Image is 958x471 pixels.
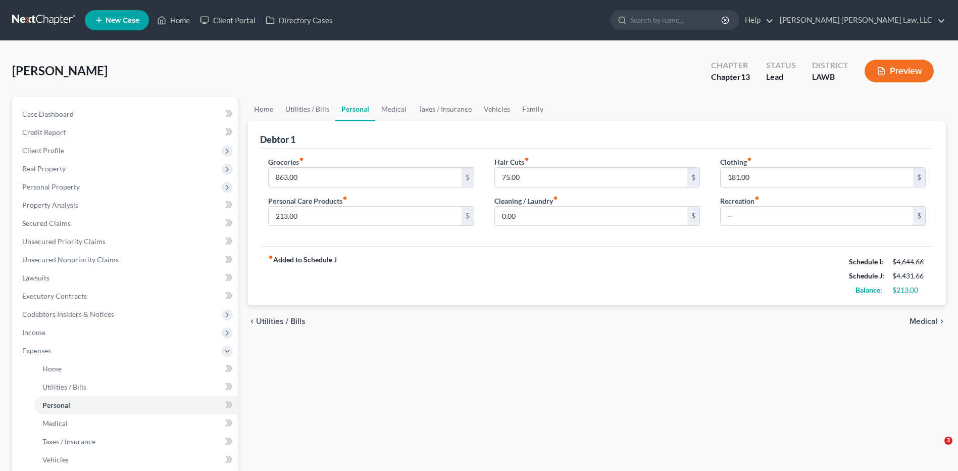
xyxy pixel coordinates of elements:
[22,164,66,173] span: Real Property
[462,207,474,226] div: $
[256,317,306,325] span: Utilities / Bills
[553,196,558,201] i: fiber_manual_record
[106,17,139,24] span: New Case
[687,207,699,226] div: $
[910,317,938,325] span: Medical
[34,433,238,451] a: Taxes / Insurance
[462,168,474,187] div: $
[375,97,413,121] a: Medical
[335,97,375,121] a: Personal
[42,364,62,373] span: Home
[944,437,952,445] span: 3
[494,196,558,206] label: Cleaning / Laundry
[34,414,238,433] a: Medical
[892,285,926,295] div: $213.00
[152,11,195,29] a: Home
[14,251,238,269] a: Unsecured Nonpriority Claims
[42,455,69,464] span: Vehicles
[34,378,238,396] a: Utilities / Bills
[248,317,306,325] button: chevron_left Utilities / Bills
[14,232,238,251] a: Unsecured Priority Claims
[279,97,335,121] a: Utilities / Bills
[855,286,882,294] strong: Balance:
[42,419,68,428] span: Medical
[913,207,925,226] div: $
[34,451,238,469] a: Vehicles
[268,255,337,297] strong: Added to Schedule J
[413,97,478,121] a: Taxes / Insurance
[711,71,750,83] div: Chapter
[910,317,946,325] button: Medical chevron_right
[22,219,71,227] span: Secured Claims
[22,237,106,246] span: Unsecured Priority Claims
[913,168,925,187] div: $
[248,97,279,121] a: Home
[740,11,774,29] a: Help
[938,317,946,325] i: chevron_right
[268,196,347,206] label: Personal Care Products
[22,310,114,318] span: Codebtors Insiders & Notices
[42,401,70,409] span: Personal
[269,207,461,226] input: --
[775,11,945,29] a: [PERSON_NAME] [PERSON_NAME] Law, LLC
[34,360,238,378] a: Home
[14,287,238,305] a: Executory Contracts
[34,396,238,414] a: Personal
[747,157,752,162] i: fiber_manual_record
[524,157,529,162] i: fiber_manual_record
[42,383,86,391] span: Utilities / Bills
[269,168,461,187] input: --
[22,328,45,337] span: Income
[721,168,913,187] input: --
[630,11,723,29] input: Search by name...
[495,168,687,187] input: --
[711,60,750,71] div: Chapter
[342,196,347,201] i: fiber_manual_record
[741,72,750,81] span: 13
[22,346,51,355] span: Expenses
[260,133,295,146] div: Debtor 1
[261,11,338,29] a: Directory Cases
[849,257,883,266] strong: Schedule I:
[14,105,238,123] a: Case Dashboard
[22,182,80,191] span: Personal Property
[865,60,934,82] button: Preview
[22,273,49,282] span: Lawsuits
[22,146,64,155] span: Client Profile
[42,437,95,446] span: Taxes / Insurance
[22,255,119,264] span: Unsecured Nonpriority Claims
[248,317,256,325] i: chevron_left
[812,71,848,83] div: LAWB
[495,207,687,226] input: --
[195,11,261,29] a: Client Portal
[14,269,238,287] a: Lawsuits
[516,97,549,121] a: Family
[924,437,948,461] iframe: Intercom live chat
[721,207,913,226] input: --
[299,157,304,162] i: fiber_manual_record
[812,60,848,71] div: District
[892,257,926,267] div: $4,644.66
[14,214,238,232] a: Secured Claims
[268,157,304,167] label: Groceries
[754,196,760,201] i: fiber_manual_record
[478,97,516,121] a: Vehicles
[494,157,529,167] label: Hair Cuts
[14,123,238,142] a: Credit Report
[12,63,108,78] span: [PERSON_NAME]
[766,71,796,83] div: Lead
[687,168,699,187] div: $
[892,271,926,281] div: $4,431.66
[766,60,796,71] div: Status
[14,196,238,214] a: Property Analysis
[22,201,78,209] span: Property Analysis
[720,196,760,206] label: Recreation
[268,255,273,260] i: fiber_manual_record
[22,110,74,118] span: Case Dashboard
[22,292,87,300] span: Executory Contracts
[720,157,752,167] label: Clothing
[849,271,884,280] strong: Schedule J:
[22,128,66,136] span: Credit Report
